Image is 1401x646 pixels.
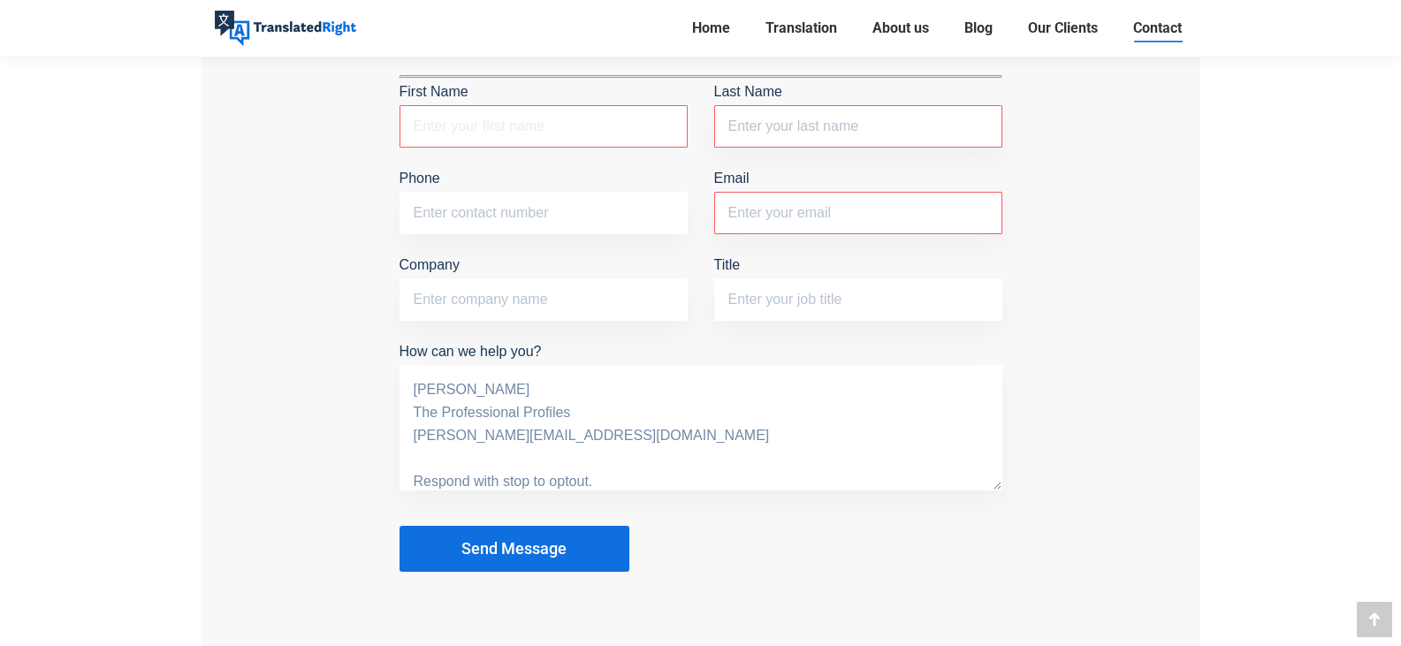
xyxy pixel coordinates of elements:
[400,84,688,133] label: First Name
[400,257,688,307] label: Company
[1128,16,1187,41] a: Contact
[760,16,842,41] a: Translation
[400,344,1002,385] label: How can we help you?
[714,171,1002,220] label: Email
[959,16,998,41] a: Blog
[867,16,934,41] a: About us
[400,75,1002,572] form: Contact form
[692,19,730,37] span: Home
[400,365,1002,490] textarea: How can we help you?
[687,16,735,41] a: Home
[1133,19,1182,37] span: Contact
[1028,19,1098,37] span: Our Clients
[714,84,1002,133] label: Last Name
[964,19,993,37] span: Blog
[400,171,688,220] label: Phone
[400,526,629,572] button: Send Message
[400,278,688,321] input: Company
[461,540,567,558] span: Send Message
[714,257,1002,307] label: Title
[714,105,1002,148] input: Last Name
[765,19,837,37] span: Translation
[872,19,929,37] span: About us
[1023,16,1103,41] a: Our Clients
[714,192,1002,234] input: Email
[215,11,356,46] img: Translated Right
[714,278,1002,321] input: Title
[400,192,688,234] input: Phone
[400,105,688,148] input: First Name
